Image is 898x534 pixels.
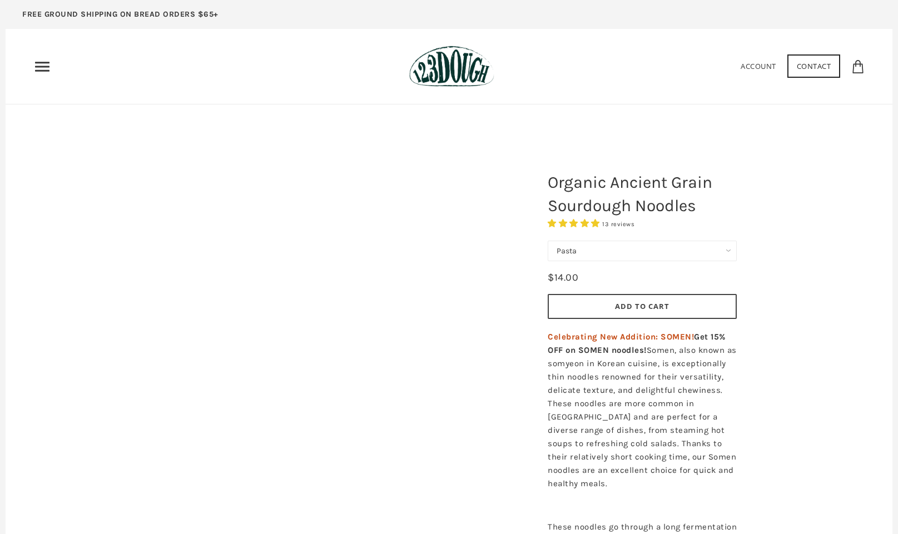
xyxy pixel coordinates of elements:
span: 4.85 stars [548,218,602,228]
a: Organic Ancient Grain Sourdough Noodles [61,160,531,493]
a: FREE GROUND SHIPPING ON BREAD ORDERS $65+ [6,6,235,29]
strong: Get 15% OFF on SOMEN noodles! [548,332,726,355]
div: $14.00 [548,270,578,286]
h1: Organic Ancient Grain Sourdough Noodles [539,165,745,223]
a: Account [741,61,776,71]
img: 123Dough Bakery [409,46,494,87]
span: Celebrating New Addition: SOMEN! [548,332,694,342]
span: Add to Cart [615,301,669,311]
p: Somen, also known as somyeon in Korean cuisine, is exceptionally thin noodles renowned for their ... [548,330,737,490]
a: Contact [787,54,841,78]
button: Add to Cart [548,294,737,319]
nav: Primary [33,58,51,76]
span: 13 reviews [602,221,634,228]
p: FREE GROUND SHIPPING ON BREAD ORDERS $65+ [22,8,219,21]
